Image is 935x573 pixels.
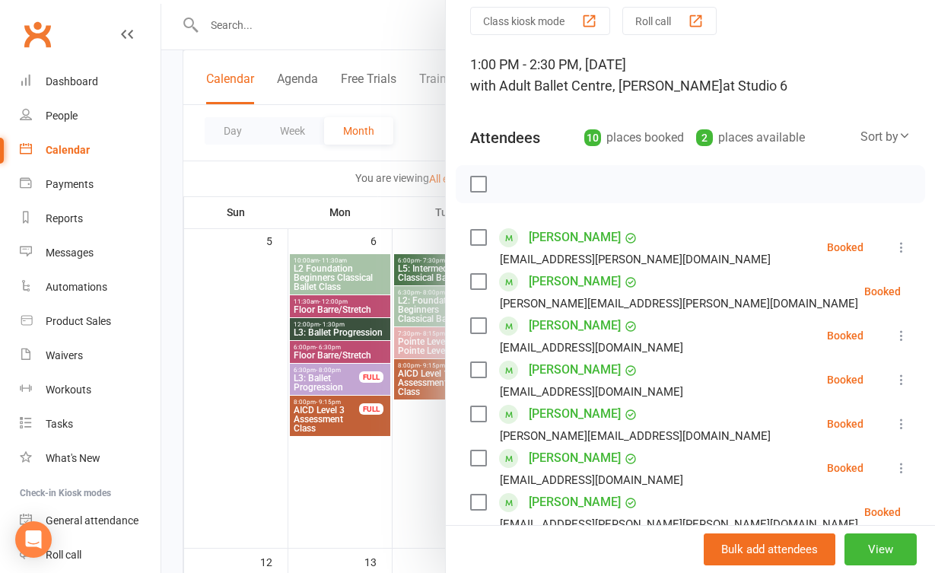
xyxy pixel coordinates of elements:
div: 2 [696,129,713,146]
div: 10 [584,129,601,146]
div: [EMAIL_ADDRESS][PERSON_NAME][PERSON_NAME][DOMAIN_NAME] [500,514,858,534]
div: Booked [827,330,863,341]
div: Payments [46,178,94,190]
a: [PERSON_NAME] [529,490,621,514]
a: Product Sales [20,304,161,339]
div: places booked [584,127,684,148]
div: Booked [827,463,863,473]
a: Workouts [20,373,161,407]
div: Attendees [470,127,540,148]
div: 1:00 PM - 2:30 PM, [DATE] [470,54,911,97]
a: [PERSON_NAME] [529,225,621,250]
div: [EMAIL_ADDRESS][DOMAIN_NAME] [500,382,683,402]
div: places available [696,127,805,148]
span: at Studio 6 [723,78,787,94]
div: Sort by [860,127,911,147]
a: Messages [20,236,161,270]
div: General attendance [46,514,138,527]
div: [PERSON_NAME][EMAIL_ADDRESS][DOMAIN_NAME] [500,426,771,446]
a: Payments [20,167,161,202]
div: Booked [864,507,901,517]
div: [EMAIL_ADDRESS][DOMAIN_NAME] [500,338,683,358]
a: Calendar [20,133,161,167]
div: Booked [827,242,863,253]
a: Clubworx [18,15,56,53]
a: [PERSON_NAME] [529,402,621,426]
button: Bulk add attendees [704,533,835,565]
a: [PERSON_NAME] [529,314,621,338]
a: Waivers [20,339,161,373]
div: Reports [46,212,83,224]
div: People [46,110,78,122]
span: with Adult Ballet Centre, [PERSON_NAME] [470,78,723,94]
div: Calendar [46,144,90,156]
div: Booked [864,286,901,297]
a: Reports [20,202,161,236]
div: Automations [46,281,107,293]
a: People [20,99,161,133]
div: Workouts [46,384,91,396]
button: View [844,533,917,565]
div: What's New [46,452,100,464]
div: Tasks [46,418,73,430]
a: Automations [20,270,161,304]
div: Waivers [46,349,83,361]
a: [PERSON_NAME] [529,446,621,470]
div: [EMAIL_ADDRESS][PERSON_NAME][DOMAIN_NAME] [500,250,771,269]
div: [PERSON_NAME][EMAIL_ADDRESS][PERSON_NAME][DOMAIN_NAME] [500,294,858,314]
a: [PERSON_NAME] [529,269,621,294]
div: Open Intercom Messenger [15,521,52,558]
a: Tasks [20,407,161,441]
div: Booked [827,419,863,429]
div: [EMAIL_ADDRESS][DOMAIN_NAME] [500,470,683,490]
div: Roll call [46,549,81,561]
a: [PERSON_NAME] [529,358,621,382]
a: Roll call [20,538,161,572]
button: Class kiosk mode [470,7,610,35]
button: Roll call [622,7,717,35]
div: Product Sales [46,315,111,327]
div: Dashboard [46,75,98,88]
div: Booked [827,374,863,385]
a: General attendance kiosk mode [20,504,161,538]
a: What's New [20,441,161,476]
div: Messages [46,247,94,259]
a: Dashboard [20,65,161,99]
